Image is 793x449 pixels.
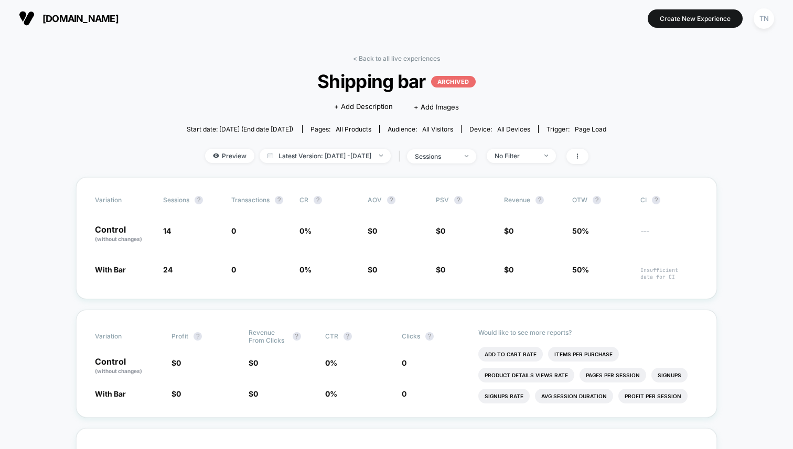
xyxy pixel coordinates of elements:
[16,10,122,27] button: [DOMAIN_NAME]
[548,347,619,362] li: Items Per Purchase
[267,153,273,158] img: calendar
[95,236,142,242] span: (without changes)
[172,332,188,340] span: Profit
[535,389,613,403] li: Avg Session Duration
[572,226,589,235] span: 50%
[95,368,142,374] span: (without changes)
[95,225,153,243] p: Control
[436,265,445,274] span: $
[368,265,377,274] span: $
[751,8,777,29] button: TN
[353,54,440,62] a: < Back to all live experiences
[640,228,698,243] span: ---
[299,196,308,204] span: CR
[618,389,688,403] li: Profit Per Session
[163,226,171,235] span: 14
[260,149,391,163] span: Latest Version: [DATE] - [DATE]
[640,196,698,204] span: CI
[172,358,181,367] span: $
[402,332,420,340] span: Clicks
[95,328,153,344] span: Variation
[172,389,181,398] span: $
[253,389,258,398] span: 0
[495,152,537,160] div: No Filter
[414,103,459,111] span: + Add Images
[231,226,236,235] span: 0
[42,13,119,24] span: [DOMAIN_NAME]
[95,265,126,274] span: With Bar
[372,226,377,235] span: 0
[441,265,445,274] span: 0
[544,155,548,157] img: end
[478,389,530,403] li: Signups Rate
[436,226,445,235] span: $
[163,265,173,274] span: 24
[504,226,513,235] span: $
[293,332,301,341] button: ?
[299,226,312,235] span: 0 %
[478,368,574,382] li: Product Details Views Rate
[497,125,530,133] span: all devices
[176,358,181,367] span: 0
[461,125,538,133] span: Device:
[163,196,189,204] span: Sessions
[299,265,312,274] span: 0 %
[572,196,630,204] span: OTW
[231,196,270,204] span: Transactions
[509,226,513,235] span: 0
[195,196,203,204] button: ?
[415,152,457,160] div: sessions
[310,125,371,133] div: Pages:
[402,358,406,367] span: 0
[253,358,258,367] span: 0
[336,125,371,133] span: all products
[205,149,254,163] span: Preview
[231,265,236,274] span: 0
[249,358,258,367] span: $
[325,389,337,398] span: 0 %
[648,9,743,28] button: Create New Experience
[275,196,283,204] button: ?
[509,265,513,274] span: 0
[465,155,468,157] img: end
[368,226,377,235] span: $
[325,358,337,367] span: 0 %
[95,196,153,204] span: Variation
[249,328,287,344] span: Revenue From Clicks
[441,226,445,235] span: 0
[334,102,393,112] span: + Add Description
[572,265,589,274] span: 50%
[388,125,453,133] div: Audience:
[187,125,293,133] span: Start date: [DATE] (End date [DATE])
[652,196,660,204] button: ?
[19,10,35,26] img: Visually logo
[372,265,377,274] span: 0
[249,389,258,398] span: $
[379,155,383,157] img: end
[478,347,543,362] li: Add To Cart Rate
[387,196,395,204] button: ?
[95,389,126,398] span: With Bar
[454,196,463,204] button: ?
[425,332,434,341] button: ?
[325,332,338,340] span: CTR
[575,125,606,133] span: Page Load
[651,368,688,382] li: Signups
[504,265,513,274] span: $
[95,357,161,375] p: Control
[396,149,407,164] span: |
[176,389,181,398] span: 0
[478,328,698,336] p: Would like to see more reports?
[504,196,530,204] span: Revenue
[422,125,453,133] span: All Visitors
[546,125,606,133] div: Trigger:
[344,332,352,341] button: ?
[593,196,601,204] button: ?
[754,8,774,29] div: TN
[640,267,698,280] span: Insufficient data for CI
[402,389,406,398] span: 0
[436,196,449,204] span: PSV
[431,76,476,87] p: ARCHIVED
[368,196,382,204] span: AOV
[194,332,202,341] button: ?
